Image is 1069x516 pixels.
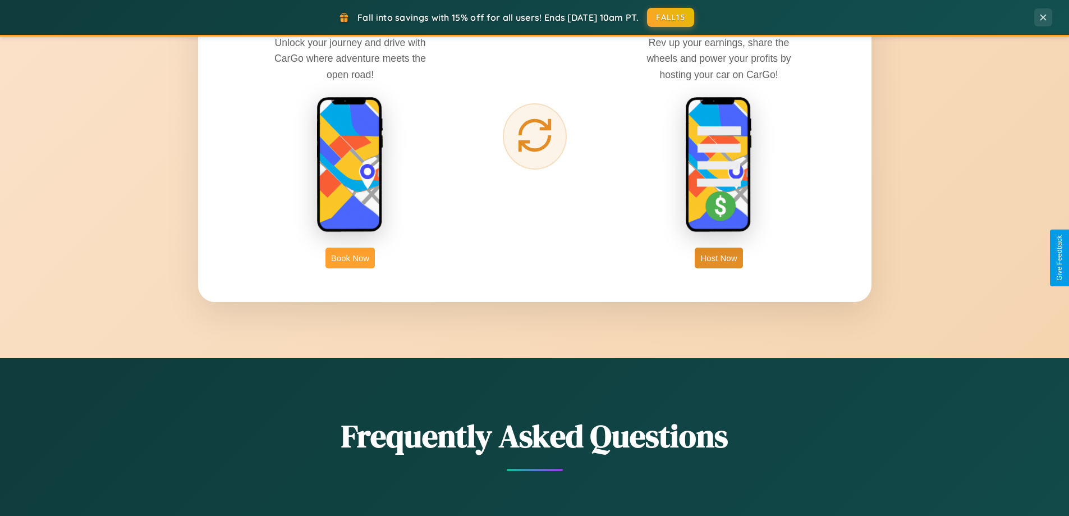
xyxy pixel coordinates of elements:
button: Book Now [325,248,375,268]
p: Rev up your earnings, share the wheels and power your profits by hosting your car on CarGo! [635,35,803,82]
span: Fall into savings with 15% off for all users! Ends [DATE] 10am PT. [357,12,639,23]
p: Unlock your journey and drive with CarGo where adventure meets the open road! [266,35,434,82]
img: rent phone [316,97,384,234]
div: Give Feedback [1056,235,1063,281]
img: host phone [685,97,753,234]
button: FALL15 [647,8,694,27]
h2: Frequently Asked Questions [198,414,871,458]
button: Host Now [695,248,742,268]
